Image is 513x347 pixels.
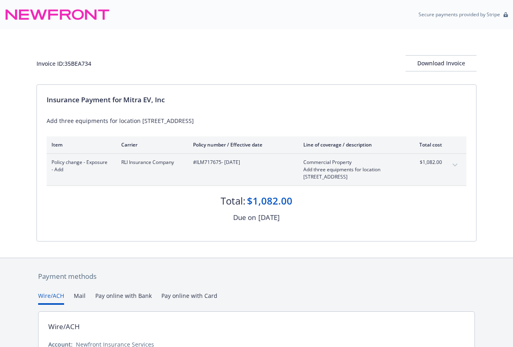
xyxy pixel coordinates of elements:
[121,159,180,166] span: RLI Insurance Company
[221,194,245,208] div: Total:
[52,141,108,148] div: Item
[47,95,466,105] div: Insurance Payment for Mitra EV, Inc
[258,212,280,223] div: [DATE]
[303,159,399,166] span: Commercial Property
[47,154,466,185] div: Policy change - Exposure - AddRLI Insurance Company#ILM717675- [DATE]Commercial PropertyAdd three...
[161,291,217,305] button: Pay online with Card
[406,55,477,71] button: Download Invoice
[412,159,442,166] span: $1,082.00
[449,159,461,172] button: expand content
[48,321,80,332] div: Wire/ACH
[419,11,500,18] p: Secure payments provided by Stripe
[247,194,292,208] div: $1,082.00
[193,159,290,166] span: #ILM717675 - [DATE]
[303,166,399,181] span: Add three equipments for location [STREET_ADDRESS]
[406,56,477,71] div: Download Invoice
[95,291,152,305] button: Pay online with Bank
[38,291,64,305] button: Wire/ACH
[47,116,466,125] div: Add three equipments for location [STREET_ADDRESS]
[303,159,399,181] span: Commercial PropertyAdd three equipments for location [STREET_ADDRESS]
[412,141,442,148] div: Total cost
[52,159,108,173] span: Policy change - Exposure - Add
[303,141,399,148] div: Line of coverage / description
[121,141,180,148] div: Carrier
[74,291,86,305] button: Mail
[36,59,91,68] div: Invoice ID: 35BEA734
[38,271,475,282] div: Payment methods
[193,141,290,148] div: Policy number / Effective date
[233,212,256,223] div: Due on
